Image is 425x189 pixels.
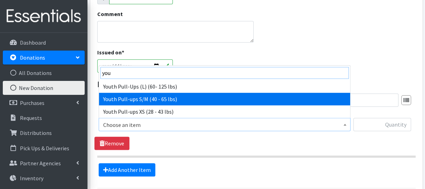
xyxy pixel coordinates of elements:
legend: Items in this donation [97,78,416,91]
span: Choose an item [103,120,346,130]
li: Youth Pull-Ups (L) (60- 125 lbs) [99,80,350,93]
p: Dashboard [20,39,46,46]
label: Comment [97,10,123,18]
a: Partner Agencies [3,156,85,170]
a: Purchases [3,96,85,110]
a: All Donations [3,66,85,80]
abbr: required [122,49,124,56]
p: Pick Ups & Deliveries [20,145,69,152]
p: Purchases [20,99,44,106]
a: Requests [3,111,85,125]
p: Requests [20,114,42,121]
li: Youth Pull-ups XS (28 - 43 lbs) [99,105,350,118]
img: HumanEssentials [3,5,85,28]
p: Inventory [20,175,43,182]
p: Partner Agencies [20,160,61,167]
p: Distributions [20,129,52,136]
a: Dashboard [3,36,85,50]
a: New Donation [3,81,85,95]
a: Add Another Item [99,163,155,176]
label: Issued on [97,48,124,56]
a: Remove [94,137,129,150]
a: Donations [3,51,85,65]
span: Choose an item [99,118,350,131]
a: Pick Ups & Deliveries [3,141,85,155]
a: Distributions [3,126,85,140]
li: Youth Pull-ups S/M (40 - 65 lbs) [99,93,350,105]
input: Quantity [353,118,411,131]
p: Donations [20,54,45,61]
a: Inventory [3,171,85,185]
